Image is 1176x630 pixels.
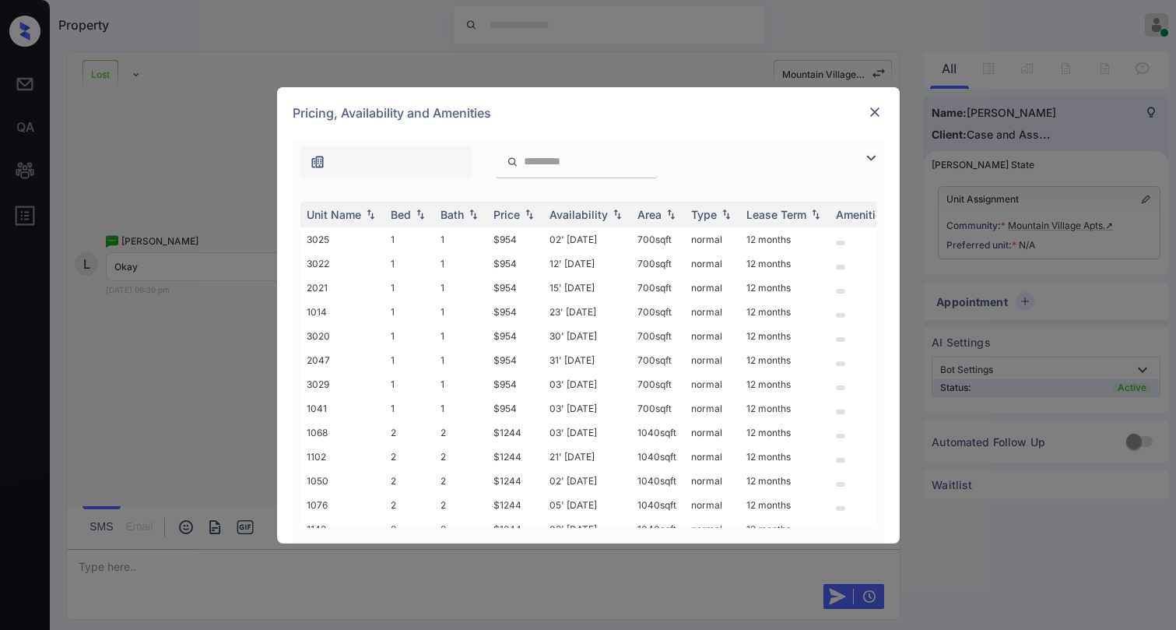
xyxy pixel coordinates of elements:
[631,421,685,445] td: 1040 sqft
[384,300,434,324] td: 1
[631,517,685,541] td: 1040 sqft
[740,348,830,372] td: 12 months
[740,493,830,517] td: 12 months
[487,517,543,541] td: $1244
[434,396,487,421] td: 1
[746,208,806,221] div: Lease Term
[631,372,685,396] td: 700 sqft
[685,396,740,421] td: normal
[631,493,685,517] td: 1040 sqft
[300,421,384,445] td: 1068
[631,396,685,421] td: 700 sqft
[300,227,384,252] td: 3025
[543,469,631,493] td: 02' [DATE]
[718,209,734,220] img: sorting
[363,209,378,220] img: sorting
[685,517,740,541] td: normal
[740,324,830,348] td: 12 months
[434,493,487,517] td: 2
[434,445,487,469] td: 2
[543,348,631,372] td: 31' [DATE]
[685,252,740,276] td: normal
[740,469,830,493] td: 12 months
[631,324,685,348] td: 700 sqft
[631,227,685,252] td: 700 sqft
[808,209,823,220] img: sorting
[434,421,487,445] td: 2
[384,469,434,493] td: 2
[487,227,543,252] td: $954
[685,493,740,517] td: normal
[631,469,685,493] td: 1040 sqft
[300,493,384,517] td: 1076
[543,517,631,541] td: 03' [DATE]
[300,396,384,421] td: 1041
[631,252,685,276] td: 700 sqft
[685,227,740,252] td: normal
[637,208,662,221] div: Area
[391,208,411,221] div: Bed
[867,104,883,120] img: close
[740,300,830,324] td: 12 months
[300,252,384,276] td: 3022
[487,421,543,445] td: $1244
[300,300,384,324] td: 1014
[487,396,543,421] td: $954
[384,372,434,396] td: 1
[310,154,325,170] img: icon-zuma
[384,517,434,541] td: 2
[631,348,685,372] td: 700 sqft
[300,348,384,372] td: 2047
[631,300,685,324] td: 700 sqft
[740,276,830,300] td: 12 months
[487,372,543,396] td: $954
[740,372,830,396] td: 12 months
[384,396,434,421] td: 1
[685,348,740,372] td: normal
[300,324,384,348] td: 3020
[384,324,434,348] td: 1
[685,421,740,445] td: normal
[685,276,740,300] td: normal
[836,208,888,221] div: Amenities
[685,469,740,493] td: normal
[631,445,685,469] td: 1040 sqft
[384,421,434,445] td: 2
[434,469,487,493] td: 2
[543,276,631,300] td: 15' [DATE]
[384,227,434,252] td: 1
[543,227,631,252] td: 02' [DATE]
[487,300,543,324] td: $954
[434,372,487,396] td: 1
[685,372,740,396] td: normal
[300,469,384,493] td: 1050
[521,209,537,220] img: sorting
[434,276,487,300] td: 1
[740,421,830,445] td: 12 months
[507,155,518,169] img: icon-zuma
[543,396,631,421] td: 03' [DATE]
[740,445,830,469] td: 12 months
[487,252,543,276] td: $954
[434,348,487,372] td: 1
[487,324,543,348] td: $954
[685,445,740,469] td: normal
[487,445,543,469] td: $1244
[434,300,487,324] td: 1
[493,208,520,221] div: Price
[307,208,361,221] div: Unit Name
[740,227,830,252] td: 12 months
[441,208,464,221] div: Bath
[300,372,384,396] td: 3029
[487,469,543,493] td: $1244
[631,276,685,300] td: 700 sqft
[465,209,481,220] img: sorting
[487,348,543,372] td: $954
[384,493,434,517] td: 2
[663,209,679,220] img: sorting
[685,300,740,324] td: normal
[300,276,384,300] td: 2021
[543,300,631,324] td: 23' [DATE]
[609,209,625,220] img: sorting
[434,324,487,348] td: 1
